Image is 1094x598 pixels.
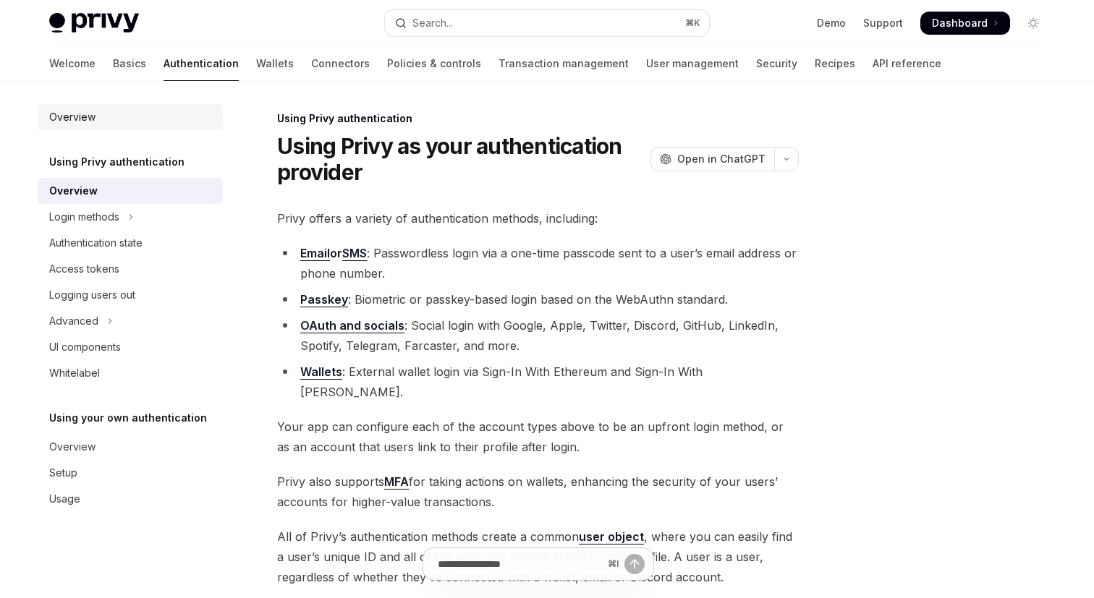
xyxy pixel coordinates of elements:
[277,471,799,512] span: Privy also supports for taking actions on wallets, enhancing the security of your users’ accounts...
[49,409,207,427] h5: Using your own authentication
[920,12,1010,35] a: Dashboard
[38,434,223,460] a: Overview
[311,46,370,81] a: Connectors
[38,230,223,256] a: Authentication state
[277,208,799,228] span: Privy offers a variety of authentication methods, including:
[49,438,96,456] div: Overview
[685,17,700,29] span: ⌘ K
[385,10,709,36] button: Open search
[624,554,645,574] button: Send message
[817,16,846,30] a: Demo
[49,464,77,482] div: Setup
[863,16,903,30] a: Support
[113,46,146,81] a: Basics
[387,46,481,81] a: Policies & controls
[277,315,799,356] li: : Social login with Google, Apple, Twitter, Discord, GitHub, LinkedIn, Spotify, Telegram, Farcast...
[49,234,143,252] div: Authentication state
[646,46,739,81] a: User management
[277,289,799,309] li: : Biometric or passkey-based login based on the WebAuthn standard.
[277,243,799,283] li: : Passwordless login via a one-time passcode sent to a user’s email address or phone number.
[49,338,121,356] div: UI components
[873,46,941,81] a: API reference
[300,318,404,333] a: OAuth and socials
[300,292,348,307] a: Passkey
[412,14,453,32] div: Search...
[38,460,223,486] a: Setup
[164,46,239,81] a: Authentication
[49,46,96,81] a: Welcome
[579,529,644,544] a: user object
[38,104,223,130] a: Overview
[49,364,100,382] div: Whitelabel
[256,46,294,81] a: Wallets
[342,246,367,261] a: SMS
[277,526,799,587] span: All of Privy’s authentication methods create a common , where you can easily find a user’s unique...
[932,16,988,30] span: Dashboard
[300,364,342,380] a: Wallets
[38,308,223,334] button: Toggle Advanced section
[49,153,185,171] h5: Using Privy authentication
[300,246,330,261] a: Email
[38,256,223,282] a: Access tokens
[650,147,774,171] button: Open in ChatGPT
[38,204,223,230] button: Toggle Login methods section
[277,362,799,402] li: : External wallet login via Sign-In With Ethereum and Sign-In With [PERSON_NAME].
[815,46,855,81] a: Recipes
[677,152,766,166] span: Open in ChatGPT
[38,486,223,512] a: Usage
[756,46,797,81] a: Security
[49,286,135,304] div: Logging users out
[49,13,139,33] img: light logo
[38,282,223,308] a: Logging users out
[300,246,367,261] strong: or
[38,178,223,204] a: Overview
[277,133,645,185] h1: Using Privy as your authentication provider
[38,360,223,386] a: Whitelabel
[438,548,602,580] input: Ask a question...
[49,490,80,508] div: Usage
[49,260,119,278] div: Access tokens
[49,108,96,126] div: Overview
[384,474,409,490] a: MFA
[49,182,98,200] div: Overview
[277,417,799,457] span: Your app can configure each of the account types above to be an upfront login method, or as an ac...
[38,334,223,360] a: UI components
[49,208,119,226] div: Login methods
[499,46,629,81] a: Transaction management
[49,312,98,330] div: Advanced
[277,111,799,126] div: Using Privy authentication
[1022,12,1045,35] button: Toggle dark mode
